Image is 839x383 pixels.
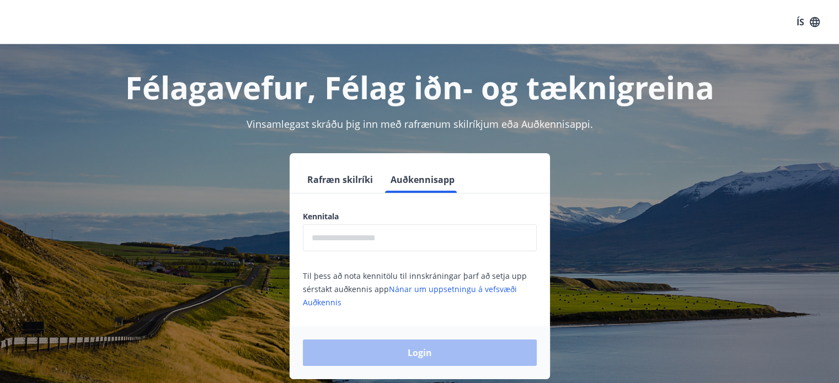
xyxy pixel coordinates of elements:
a: Nánar um uppsetningu á vefsvæði Auðkennis [303,284,517,308]
span: Vinsamlegast skráðu þig inn með rafrænum skilríkjum eða Auðkennisappi. [247,117,593,131]
label: Kennitala [303,211,537,222]
span: Til þess að nota kennitölu til innskráningar þarf að setja upp sérstakt auðkennis app [303,271,527,308]
h1: Félagavefur, Félag iðn- og tæknigreina [36,66,804,108]
button: ÍS [790,12,826,32]
button: Rafræn skilríki [303,166,377,193]
button: Auðkennisapp [386,166,459,193]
